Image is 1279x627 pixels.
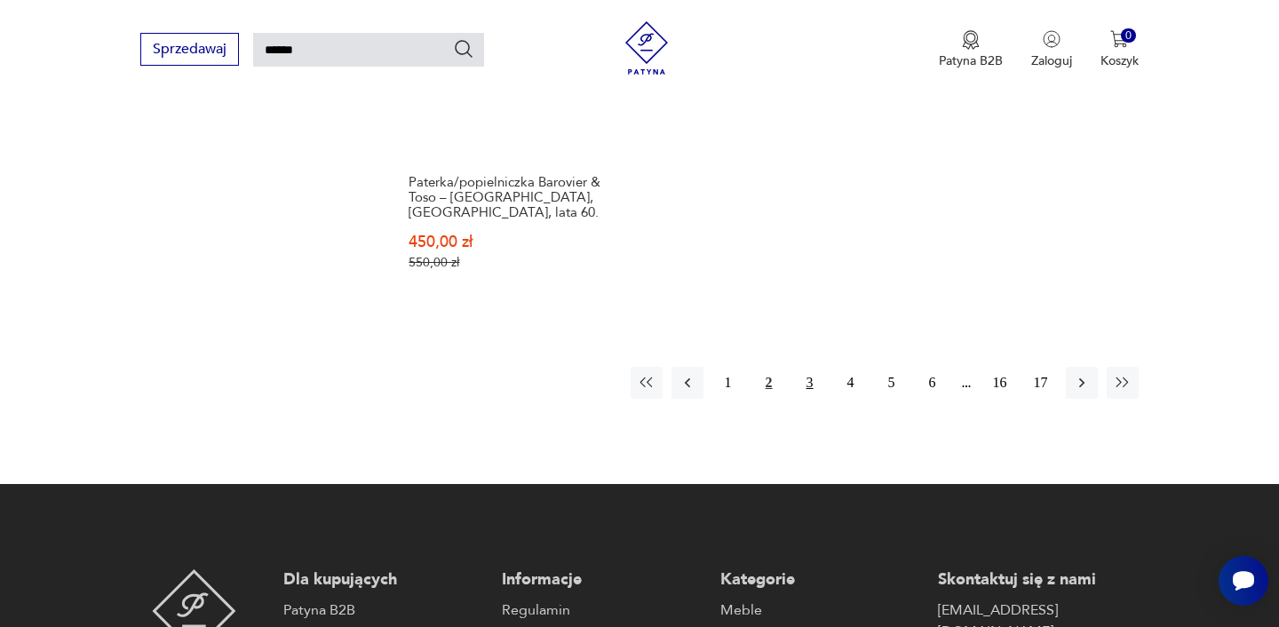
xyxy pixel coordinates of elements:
[1100,30,1139,69] button: 0Koszyk
[712,367,744,399] button: 1
[1025,367,1057,399] button: 17
[720,569,921,591] p: Kategorie
[502,599,703,621] a: Regulamin
[409,234,626,250] p: 450,00 zł
[835,367,867,399] button: 4
[140,33,239,66] button: Sprzedawaj
[962,30,980,50] img: Ikona medalu
[1043,30,1061,48] img: Ikonka użytkownika
[140,44,239,57] a: Sprzedawaj
[984,367,1016,399] button: 16
[283,569,484,591] p: Dla kupujących
[939,30,1003,69] a: Ikona medaluPatyna B2B
[409,255,626,270] p: 550,00 zł
[753,367,785,399] button: 2
[1100,52,1139,69] p: Koszyk
[409,175,626,220] h3: Paterka/popielniczka Barovier & Toso – [GEOGRAPHIC_DATA], [GEOGRAPHIC_DATA], lata 60.
[502,569,703,591] p: Informacje
[1110,30,1128,48] img: Ikona koszyka
[283,599,484,621] a: Patyna B2B
[876,367,908,399] button: 5
[1031,30,1072,69] button: Zaloguj
[453,38,474,60] button: Szukaj
[720,599,921,621] a: Meble
[939,52,1003,69] p: Patyna B2B
[620,21,673,75] img: Patyna - sklep z meblami i dekoracjami vintage
[938,569,1139,591] p: Skontaktuj się z nami
[917,367,949,399] button: 6
[939,30,1003,69] button: Patyna B2B
[1031,52,1072,69] p: Zaloguj
[1121,28,1136,44] div: 0
[1219,556,1268,606] iframe: Smartsupp widget button
[794,367,826,399] button: 3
